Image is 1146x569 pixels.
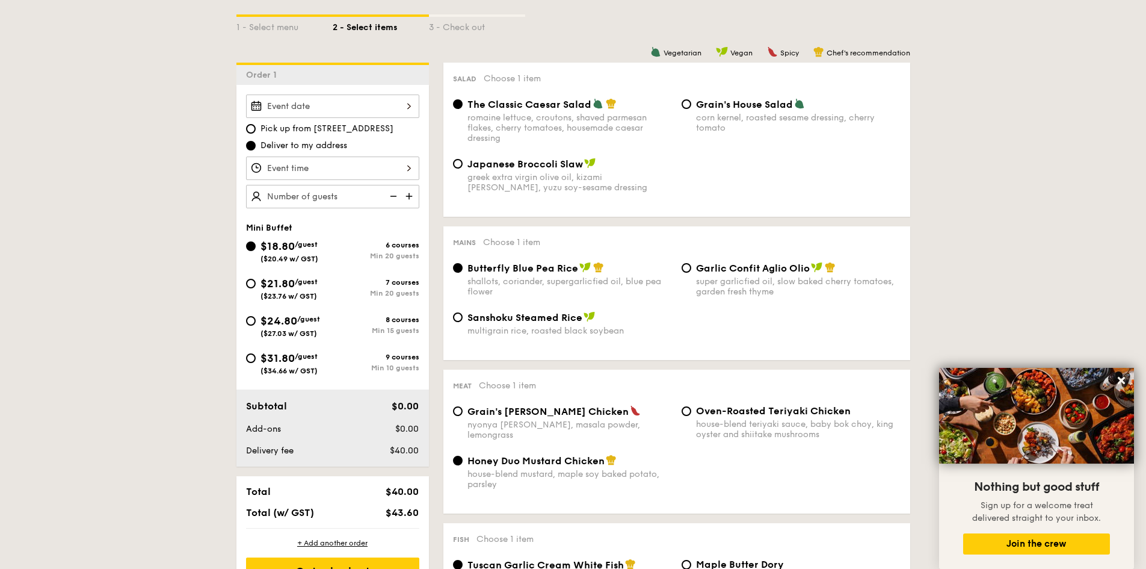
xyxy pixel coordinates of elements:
span: Add-ons [246,424,281,434]
span: Choose 1 item [479,381,536,391]
span: /guest [295,278,318,286]
div: 6 courses [333,241,419,249]
span: Mini Buffet [246,223,292,233]
input: Event time [246,157,419,180]
div: house-blend mustard, maple soy baked potato, parsley [467,469,672,490]
input: Grain's [PERSON_NAME] Chickennyonya [PERSON_NAME], masala powder, lemongrass [453,406,463,416]
input: Number of guests [246,185,419,208]
span: Garlic Confit Aglio Olio [696,263,810,274]
img: DSC07876-Edit02-Large.jpeg [939,368,1134,464]
div: Min 10 guests [333,364,419,372]
img: icon-vegan.f8ff3823.svg [716,46,728,57]
div: 8 courses [333,316,419,324]
input: Garlic Confit Aglio Oliosuper garlicfied oil, slow baked cherry tomatoes, garden fresh thyme [682,263,691,273]
input: Japanese Broccoli Slawgreek extra virgin olive oil, kizami [PERSON_NAME], yuzu soy-sesame dressing [453,159,463,169]
img: icon-vegetarian.fe4039eb.svg [650,46,661,57]
span: Spicy [780,49,799,57]
div: 3 - Check out [429,17,525,34]
img: icon-chef-hat.a58ddaea.svg [813,46,824,57]
div: house-blend teriyaki sauce, baby bok choy, king oyster and shiitake mushrooms [696,419,901,440]
span: Subtotal [246,400,287,412]
span: Chef's recommendation [827,49,910,57]
img: icon-spicy.37a8142b.svg [767,46,778,57]
img: icon-spicy.37a8142b.svg [630,405,641,416]
div: multigrain rice, roasted black soybean [467,326,672,336]
img: icon-chef-hat.a58ddaea.svg [606,455,617,465]
span: Total [246,486,271,497]
div: 9 courses [333,353,419,361]
span: $40.00 [390,446,419,456]
img: icon-vegan.f8ff3823.svg [584,158,596,169]
span: Pick up from [STREET_ADDRESS] [260,123,393,135]
span: Nothing but good stuff [974,480,1099,494]
button: Join the crew [963,533,1110,555]
input: Pick up from [STREET_ADDRESS] [246,124,256,134]
span: Sign up for a welcome treat delivered straight to your inbox. [972,500,1101,523]
span: Butterfly Blue Pea Rice [467,263,578,274]
span: Oven-Roasted Teriyaki Chicken [696,405,851,417]
input: $24.80/guest($27.03 w/ GST)8 coursesMin 15 guests [246,316,256,326]
span: $0.00 [395,424,419,434]
span: Sanshoku Steamed Rice [467,312,582,323]
span: Choose 1 item [476,534,534,544]
input: Event date [246,95,419,118]
input: Honey Duo Mustard Chickenhouse-blend mustard, maple soy baked potato, parsley [453,456,463,465]
img: icon-vegan.f8ff3823.svg [579,262,591,273]
span: Delivery fee [246,446,294,456]
span: /guest [295,240,318,249]
span: Grain's House Salad [696,99,793,110]
span: Order 1 [246,70,282,80]
span: ($23.76 w/ GST) [260,292,317,300]
img: icon-vegan.f8ff3823.svg [811,262,823,273]
input: Butterfly Blue Pea Riceshallots, coriander, supergarlicfied oil, blue pea flower [453,263,463,273]
div: 7 courses [333,278,419,287]
input: $31.80/guest($34.66 w/ GST)9 coursesMin 10 guests [246,353,256,363]
span: ($27.03 w/ GST) [260,329,317,338]
span: /guest [297,315,320,323]
span: The Classic Caesar Salad [467,99,591,110]
span: Mains [453,238,476,247]
input: Deliver to my address [246,141,256,151]
span: Deliver to my address [260,140,347,152]
div: 1 - Select menu [236,17,333,34]
span: $21.80 [260,277,295,290]
img: icon-vegan.f8ff3823.svg [584,311,596,322]
input: $18.80/guest($20.49 w/ GST)6 coursesMin 20 guests [246,241,256,251]
div: Min 15 guests [333,326,419,335]
img: icon-reduce.1d2dbef1.svg [383,185,401,208]
div: super garlicfied oil, slow baked cherry tomatoes, garden fresh thyme [696,276,901,297]
span: Choose 1 item [484,73,541,84]
span: ($34.66 w/ GST) [260,367,318,375]
input: Grain's House Saladcorn kernel, roasted sesame dressing, cherry tomato [682,99,691,109]
img: icon-chef-hat.a58ddaea.svg [593,262,604,273]
div: + Add another order [246,538,419,548]
div: nyonya [PERSON_NAME], masala powder, lemongrass [467,420,672,440]
span: Vegan [730,49,753,57]
span: Japanese Broccoli Slaw [467,158,583,170]
span: $43.60 [386,507,419,518]
img: icon-vegetarian.fe4039eb.svg [593,98,603,109]
img: icon-vegetarian.fe4039eb.svg [794,98,805,109]
div: romaine lettuce, croutons, shaved parmesan flakes, cherry tomatoes, housemade caesar dressing [467,113,672,143]
div: Min 20 guests [333,289,419,297]
img: icon-add.58712e84.svg [401,185,419,208]
div: corn kernel, roasted sesame dressing, cherry tomato [696,113,901,133]
span: Total (w/ GST) [246,507,314,518]
input: The Classic Caesar Saladromaine lettuce, croutons, shaved parmesan flakes, cherry tomatoes, house... [453,99,463,109]
span: Meat [453,382,472,390]
span: $24.80 [260,314,297,328]
span: Choose 1 item [483,237,540,247]
span: ($20.49 w/ GST) [260,255,318,263]
span: Honey Duo Mustard Chicken [467,455,605,467]
input: Oven-Roasted Teriyaki Chickenhouse-blend teriyaki sauce, baby bok choy, king oyster and shiitake ... [682,406,691,416]
div: greek extra virgin olive oil, kizami [PERSON_NAME], yuzu soy-sesame dressing [467,172,672,193]
span: $40.00 [386,486,419,497]
img: icon-chef-hat.a58ddaea.svg [825,262,836,273]
button: Close [1112,371,1131,390]
span: Salad [453,75,476,83]
span: /guest [295,352,318,361]
span: $31.80 [260,352,295,365]
span: Vegetarian [664,49,701,57]
span: $0.00 [392,400,419,412]
div: 2 - Select items [333,17,429,34]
